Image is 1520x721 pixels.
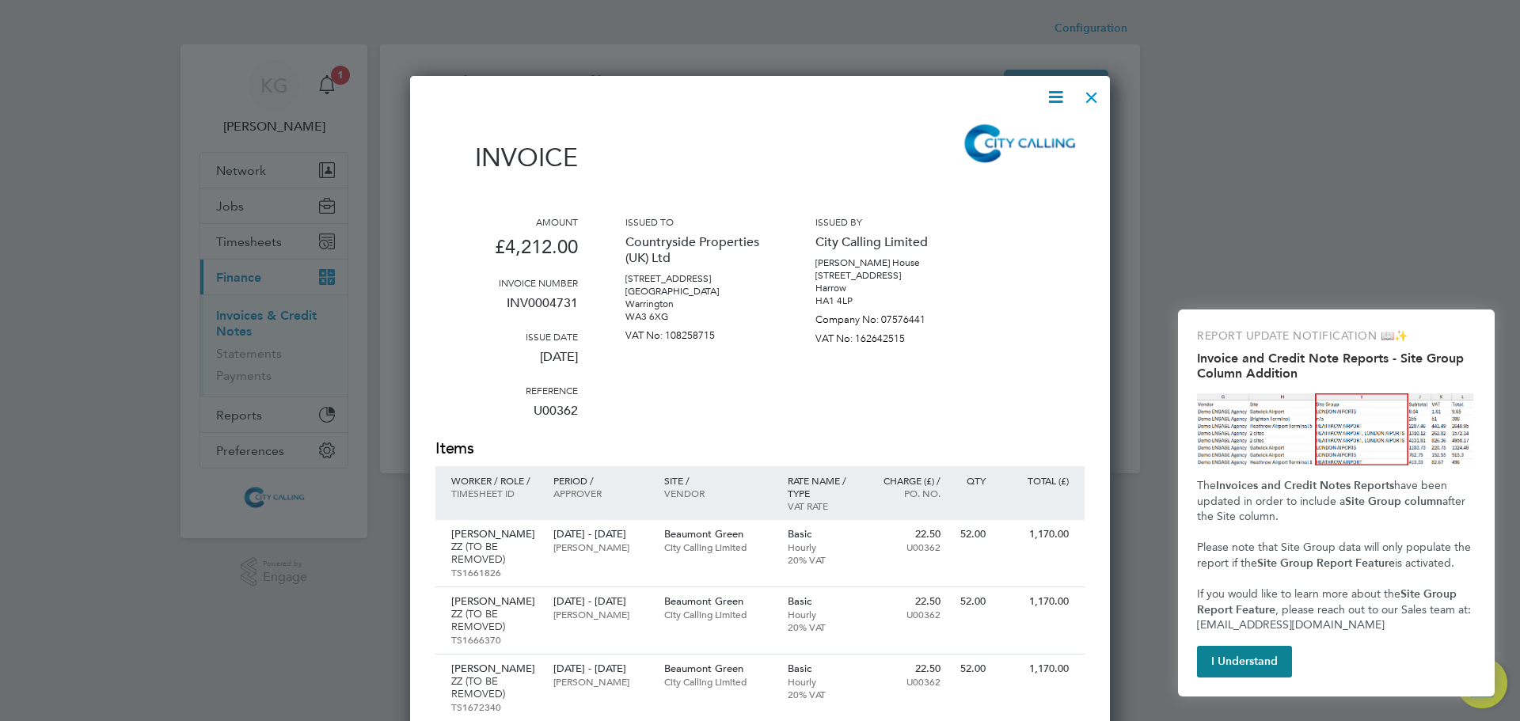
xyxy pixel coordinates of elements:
[872,528,940,541] p: 22.50
[872,541,940,553] p: U00362
[625,272,768,285] p: [STREET_ADDRESS]
[553,662,648,675] p: [DATE] - [DATE]
[1197,393,1476,465] img: Site Group Column in Invoices Report
[625,298,768,310] p: Warrington
[435,142,578,173] h1: Invoice
[956,474,986,487] p: QTY
[435,215,578,228] h3: Amount
[1001,662,1069,675] p: 1,170.00
[1197,646,1292,677] button: I Understand
[553,608,648,620] p: [PERSON_NAME]
[435,289,578,330] p: INV0004731
[872,675,940,688] p: U00362
[451,566,538,579] p: TS1661826
[451,595,538,608] p: [PERSON_NAME]
[788,474,857,499] p: Rate name / type
[788,499,857,512] p: VAT rate
[1178,309,1495,696] div: Invoice and Credit Note Reports - Site Group Column Addition
[1395,556,1454,570] span: is activated.
[815,269,958,282] p: [STREET_ADDRESS]
[1001,528,1069,541] p: 1,170.00
[872,487,940,499] p: Po. No.
[553,474,648,487] p: Period /
[451,528,538,541] p: [PERSON_NAME]
[1257,556,1395,570] strong: Site Group Report Feature
[553,487,648,499] p: Approver
[788,541,857,553] p: Hourly
[1001,474,1069,487] p: Total (£)
[1216,479,1394,492] strong: Invoices and Credit Notes Reports
[956,528,986,541] p: 52.00
[435,228,578,276] p: £4,212.00
[553,528,648,541] p: [DATE] - [DATE]
[815,282,958,294] p: Harrow
[1197,587,1400,601] span: If you would like to learn more about the
[451,675,538,700] p: ZZ (TO BE REMOVED)
[956,120,1085,166] img: citycalling-logo-remittance.png
[451,474,538,487] p: Worker / Role /
[1197,541,1474,570] span: Please note that Site Group data will only populate the report if the
[451,487,538,499] p: Timesheet ID
[451,700,538,713] p: TS1672340
[1197,587,1460,617] strong: Site Group Report Feature
[815,294,958,307] p: HA1 4LP
[788,595,857,608] p: Basic
[788,553,857,566] p: 20% VAT
[1197,479,1450,508] span: have been updated in order to include a
[788,528,857,541] p: Basic
[435,276,578,289] h3: Invoice number
[1197,328,1476,344] p: REPORT UPDATE NOTIFICATION 📖✨
[664,675,772,688] p: City Calling Limited
[1197,603,1474,632] span: , please reach out to our Sales team at: [EMAIL_ADDRESS][DOMAIN_NAME]
[1001,595,1069,608] p: 1,170.00
[625,285,768,298] p: [GEOGRAPHIC_DATA]
[788,662,857,675] p: Basic
[815,228,958,256] p: City Calling Limited
[956,662,986,675] p: 52.00
[664,528,772,541] p: Beaumont Green
[872,595,940,608] p: 22.50
[788,675,857,688] p: Hourly
[815,307,958,326] p: Company No: 07576441
[872,608,940,620] p: U00362
[815,256,958,269] p: [PERSON_NAME] House
[625,228,768,272] p: Countryside Properties (UK) Ltd
[815,326,958,345] p: VAT No: 162642515
[451,662,538,675] p: [PERSON_NAME]
[956,595,986,608] p: 52.00
[435,438,1085,460] h2: Items
[435,330,578,343] h3: Issue date
[553,675,648,688] p: [PERSON_NAME]
[788,620,857,633] p: 20% VAT
[625,215,768,228] h3: Issued to
[1197,479,1216,492] span: The
[435,384,578,397] h3: Reference
[553,595,648,608] p: [DATE] - [DATE]
[664,541,772,553] p: City Calling Limited
[664,474,772,487] p: Site /
[664,595,772,608] p: Beaumont Green
[1345,495,1442,508] strong: Site Group column
[1197,351,1476,381] h2: Invoice and Credit Note Reports - Site Group Column Addition
[625,323,768,342] p: VAT No: 108258715
[451,608,538,633] p: ZZ (TO BE REMOVED)
[815,215,958,228] h3: Issued by
[664,662,772,675] p: Beaumont Green
[788,688,857,700] p: 20% VAT
[435,397,578,438] p: U00362
[664,487,772,499] p: Vendor
[451,633,538,646] p: TS1666370
[788,608,857,620] p: Hourly
[435,343,578,384] p: [DATE]
[664,608,772,620] p: City Calling Limited
[451,541,538,566] p: ZZ (TO BE REMOVED)
[872,662,940,675] p: 22.50
[553,541,648,553] p: [PERSON_NAME]
[872,474,940,487] p: Charge (£) /
[625,310,768,323] p: WA3 6XG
